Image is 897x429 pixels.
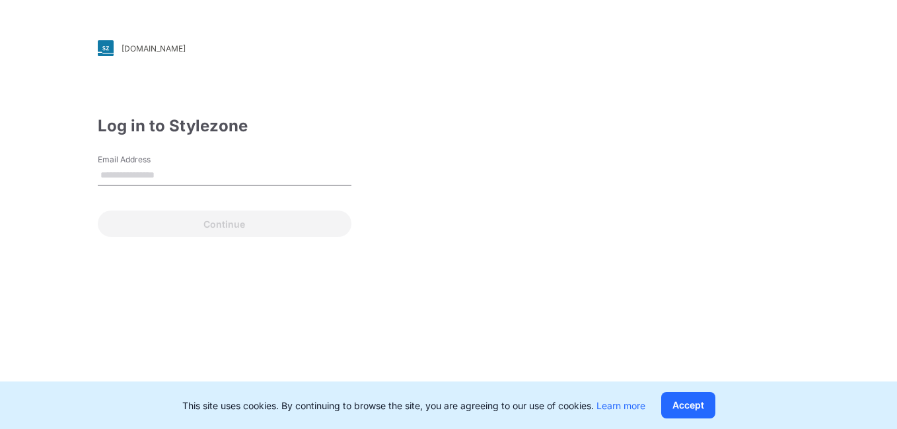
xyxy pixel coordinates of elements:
a: [DOMAIN_NAME] [98,40,351,56]
img: svg+xml;base64,PHN2ZyB3aWR0aD0iMjgiIGhlaWdodD0iMjgiIHZpZXdCb3g9IjAgMCAyOCAyOCIgZmlsbD0ibm9uZSIgeG... [98,40,114,56]
button: Accept [661,392,715,418]
a: Learn more [596,400,645,411]
div: [DOMAIN_NAME] [122,44,186,53]
div: Log in to Stylezone [98,114,351,138]
img: browzwear-logo.73288ffb.svg [699,33,864,57]
label: Email Address [98,154,190,166]
p: This site uses cookies. By continuing to browse the site, you are agreeing to our use of cookies. [182,399,645,412]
